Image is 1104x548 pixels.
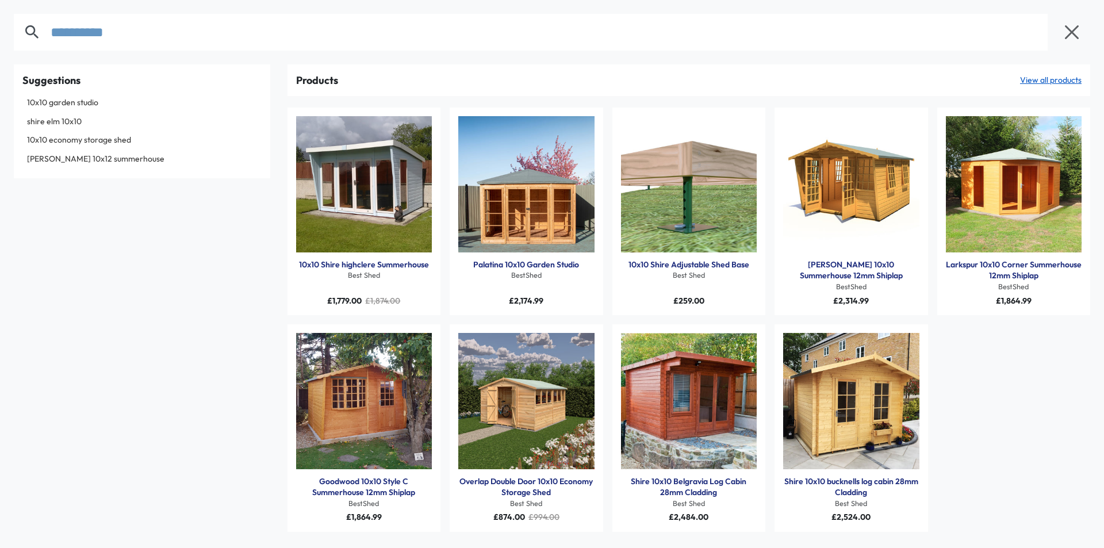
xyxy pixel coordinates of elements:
span: £259.00 [673,296,704,306]
div: BestShed [296,499,432,509]
div: 10x10 Shire Adjustable Shed Base [621,259,757,271]
a: Shire 10x10 bucknells log cabin 28mm Cladding [783,476,919,499]
div: Best Shed [296,270,432,281]
div: Palatina 10x10 Garden Studio [458,259,595,271]
div: Suggestions [22,73,262,87]
img: Shire 10x10 Belgravia Log Cabin 19mm Cladding - Best Shed [621,333,757,469]
a: shire elm 10x10 [22,113,262,131]
span: £2,174.99 [509,296,543,306]
span: £1,874.00 [365,296,400,306]
a: Products: 10x10 Shire highclere Summerhouse [296,116,432,252]
a: Products: Overlap Double Door 10x10 Economy Storage Shed [458,333,595,469]
span: £2,524.00 [831,512,871,522]
a: Products: Shire 10x10 Belgravia Log Cabin 28mm Cladding [621,333,757,469]
div: Best Shed [621,270,757,281]
a: Larkspur 10x10 Corner Summerhouse 12mm Shiplap [946,259,1082,282]
a: 10x10 garden studio [22,94,262,112]
a: Shire 10x10 Belgravia Log Cabin 28mm Cladding [621,476,757,499]
a: Products: Palatina 10x10 Garden Studio [458,116,595,252]
div: Products [296,73,338,87]
a: Palatina 10x10 Garden Studio [473,259,579,271]
div: Best Shed [621,499,757,509]
a: Goodwood 10x10 Style C Summerhouse 12mm Shiplap [296,476,432,499]
a: Products: Beaulieu 10x10 Summerhouse 12mm Shiplap [783,116,919,252]
a: 10x10 Shire highclere Summerhouse [299,259,429,271]
a: Overlap Double Door 10x10 Economy Storage Shed [458,476,595,499]
div: Best Shed [783,499,919,509]
img: Shire 10x10 bucknells log cabin 28mm Cladding - Best Shed [783,333,919,469]
div: Beaulieu 10x10 Summerhouse 12mm Shiplap [783,259,919,282]
span: £2,314.99 [833,296,869,306]
a: View all products [1020,75,1082,86]
div: BestShed [946,282,1082,292]
span: £994.00 [528,512,559,522]
div: Best Shed [458,499,595,509]
span: £874.00 [493,512,525,522]
div: BestShed [783,282,919,292]
span: £1,779.00 [327,296,362,306]
span: £2,484.00 [669,512,708,522]
div: BestShed [458,270,595,281]
div: 10x10 Shire highclere Summerhouse [296,259,432,271]
a: Products: Larkspur 10x10 Corner Summerhouse 12mm Shiplap [946,116,1082,252]
a: [PERSON_NAME] 10x10 Summerhouse 12mm Shiplap [783,259,919,282]
a: Products: Goodwood 10x10 Style C Summerhouse 12mm Shiplap [296,333,432,469]
span: £1,864.99 [996,296,1032,306]
a: [PERSON_NAME] 10x12 summerhouse [22,151,262,168]
a: Products: 10x10 Shire Adjustable Shed Base [621,116,757,252]
a: Products: Shire 10x10 bucknells log cabin 28mm Cladding [783,333,919,469]
a: 10x10 Shire Adjustable Shed Base [628,259,749,271]
a: 10x10 economy storage shed [22,132,262,149]
span: £1,864.99 [346,512,382,522]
